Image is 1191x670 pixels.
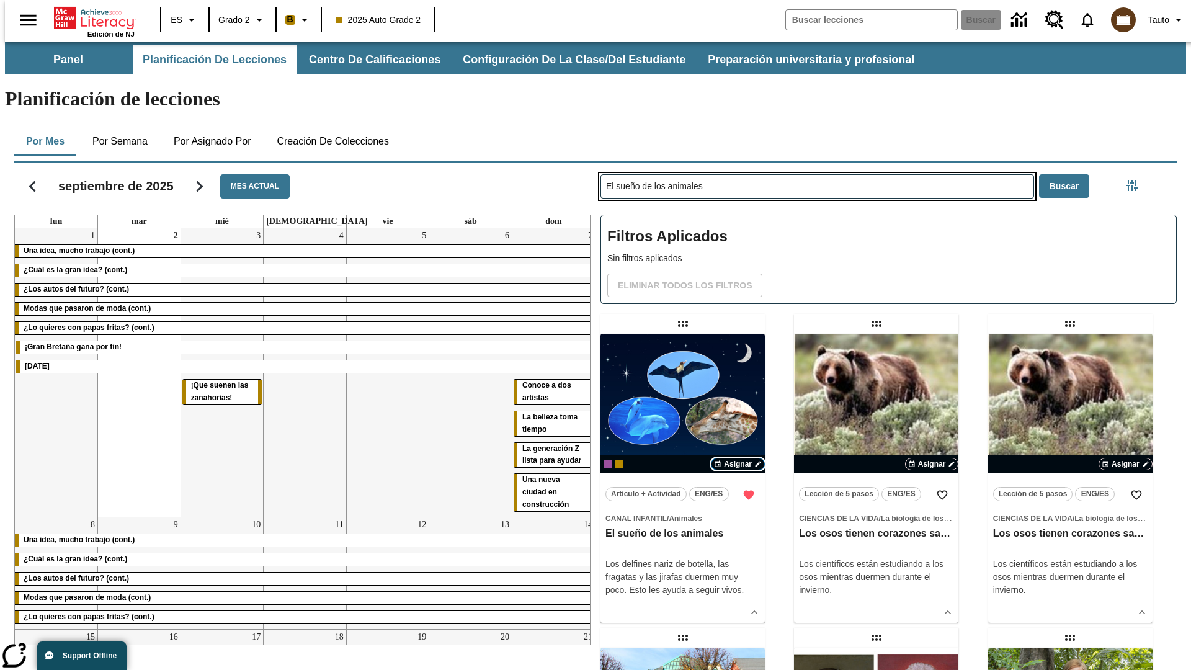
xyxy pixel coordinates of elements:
[514,411,594,436] div: La belleza toma tiempo
[15,553,595,566] div: ¿Cuál es la gran idea? (cont.)
[514,443,594,468] div: La generación Z lista para ayudar
[1133,603,1151,622] button: Ver más
[698,45,924,74] button: Preparación universitaria y profesional
[1038,3,1071,37] a: Centro de recursos, Se abrirá en una pestaña nueva.
[605,558,760,597] div: Los delfines nariz de botella, las fragatas y las jirafas duermen muy poco. Esto les ayuda a segu...
[604,460,612,468] span: OL 2025 Auto Grade 3
[336,14,421,27] span: 2025 Auto Grade 2
[25,362,50,370] span: Día del Trabajo
[667,514,669,523] span: /
[84,630,97,645] a: 15 de septiembre de 2025
[25,342,122,351] span: ¡Gran Bretaña gana por fin!
[24,555,127,563] span: ¿Cuál es la gran idea? (cont.)
[24,285,129,293] span: ¿Los autos del futuro? (cont.)
[689,487,729,501] button: ENG/ES
[605,487,687,501] button: Artículo + Actividad
[88,517,97,532] a: 8 de septiembre de 2025
[15,322,595,334] div: ¿Lo quieres con papas fritas? (cont.)
[264,228,347,517] td: 4 de septiembre de 2025
[15,245,595,257] div: Una idea, mucho trabajo (cont.)
[24,574,129,583] span: ¿Los autos del futuro? (cont.)
[615,460,623,468] div: New 2025 class
[429,517,512,630] td: 13 de septiembre de 2025
[1143,9,1191,31] button: Perfil/Configuración
[462,215,479,228] a: sábado
[605,514,667,523] span: Canal Infantil
[905,458,959,470] button: Asignar Elegir fechas
[993,487,1073,501] button: Lección de 5 pasos
[264,517,347,630] td: 11 de septiembre de 2025
[16,341,594,354] div: ¡Gran Bretaña gana por fin!
[171,14,182,27] span: ES
[673,314,693,334] div: Lección arrastrable: El sueño de los animales
[346,517,429,630] td: 12 de septiembre de 2025
[220,174,290,199] button: Mes actual
[264,215,370,228] a: jueves
[543,215,564,228] a: domingo
[1120,173,1144,198] button: Menú lateral de filtros
[673,628,693,648] div: Lección arrastrable: Los edificios más extraños del mundo
[1081,488,1109,501] span: ENG/ES
[87,30,135,38] span: Edición de NJ
[58,179,174,194] h2: septiembre de 2025
[346,228,429,517] td: 5 de septiembre de 2025
[83,127,158,156] button: Por semana
[522,413,578,434] span: La belleza toma tiempo
[887,488,915,501] span: ENG/ES
[1112,458,1140,470] span: Asignar
[799,512,953,525] span: Tema: Ciencias de la Vida/La biología de los sistemas humanos y la salud
[15,264,595,277] div: ¿Cuál es la gran idea? (cont.)
[249,630,263,645] a: 17 de septiembre de 2025
[15,517,98,630] td: 8 de septiembre de 2025
[254,228,263,243] a: 3 de septiembre de 2025
[1004,3,1038,37] a: Centro de información
[429,228,512,517] td: 6 de septiembre de 2025
[881,514,1049,523] span: La biología de los sistemas humanos y la salud
[165,9,205,31] button: Lenguaje: ES, Selecciona un idioma
[581,630,595,645] a: 21 de septiembre de 2025
[15,592,595,604] div: Modas que pasaron de moda (cont.)
[37,641,127,670] button: Support Offline
[805,488,873,501] span: Lección de 5 pasos
[213,9,272,31] button: Grado: Grado 2, Elige un grado
[249,517,263,532] a: 10 de septiembre de 2025
[164,127,261,156] button: Por asignado por
[605,527,760,540] h3: El sueño de los animales
[498,517,512,532] a: 13 de septiembre de 2025
[15,534,595,547] div: Una idea, mucho trabajo (cont.)
[601,175,1033,198] input: Buscar lecciones
[502,228,512,243] a: 6 de septiembre de 2025
[10,2,47,38] button: Abrir el menú lateral
[1060,628,1080,648] div: Lección arrastrable: La doctora de los perezosos
[867,628,886,648] div: Lección arrastrable: Mujeres notables de la Ilustración
[24,593,151,602] span: Modas que pasaron de moda (cont.)
[299,45,450,74] button: Centro de calificaciones
[1071,4,1104,36] a: Notificaciones
[63,651,117,660] span: Support Offline
[171,517,181,532] a: 9 de septiembre de 2025
[14,127,76,156] button: Por mes
[167,630,181,645] a: 16 de septiembre de 2025
[98,228,181,517] td: 2 de septiembre de 2025
[993,527,1148,540] h3: Los osos tienen corazones sanos, pero ¿por qué?
[218,14,250,27] span: Grado 2
[6,45,130,74] button: Panel
[799,514,878,523] span: Ciencias de la Vida
[24,535,135,544] span: Una idea, mucho trabajo (cont.)
[799,527,953,540] h3: Los osos tienen corazones sanos, pero ¿por qué?
[48,215,65,228] a: lunes
[1073,514,1074,523] span: /
[600,215,1177,304] div: Filtros Aplicados
[514,474,594,511] div: Una nueva ciudad en construcción
[213,215,231,228] a: miércoles
[380,215,395,228] a: viernes
[15,611,595,623] div: ¿Lo quieres con papas fritas? (cont.)
[669,514,702,523] span: Animales
[1148,14,1169,27] span: Tauto
[191,381,249,402] span: ¡Que suenen las zanahorias!
[15,284,595,296] div: ¿Los autos del futuro? (cont.)
[1125,484,1148,506] button: Añadir a mis Favoritas
[5,87,1186,110] h1: Planificación de lecciones
[586,228,595,243] a: 7 de septiembre de 2025
[17,171,48,202] button: Regresar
